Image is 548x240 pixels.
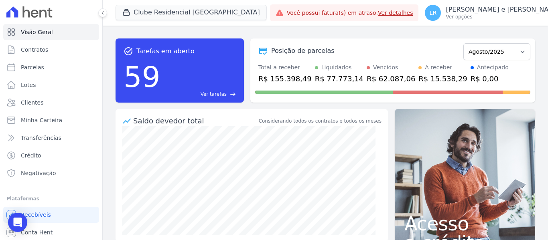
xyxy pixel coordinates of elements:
[271,46,335,56] div: Posição de parcelas
[3,77,99,93] a: Lotes
[124,46,133,56] span: task_alt
[21,116,62,124] span: Minha Carteira
[3,24,99,40] a: Visão Geral
[471,73,509,84] div: R$ 0,00
[378,10,413,16] a: Ver detalhes
[21,228,53,236] span: Conta Hent
[21,169,56,177] span: Negativação
[3,130,99,146] a: Transferências
[373,63,398,72] div: Vencidos
[425,63,452,72] div: A receber
[21,81,36,89] span: Lotes
[258,73,312,84] div: R$ 155.398,49
[3,112,99,128] a: Minha Carteira
[3,165,99,181] a: Negativação
[133,115,257,126] div: Saldo devedor total
[315,73,363,84] div: R$ 77.773,14
[21,63,44,71] span: Parcelas
[8,213,27,232] div: Open Intercom Messenger
[430,10,437,16] span: LR
[3,207,99,223] a: Recebíveis
[21,99,43,107] span: Clientes
[124,56,160,98] div: 59
[230,91,236,97] span: east
[3,59,99,75] a: Parcelas
[367,73,415,84] div: R$ 62.087,06
[21,134,61,142] span: Transferências
[477,63,509,72] div: Antecipado
[21,28,53,36] span: Visão Geral
[258,63,312,72] div: Total a receber
[287,9,413,17] span: Você possui fatura(s) em atraso.
[21,46,48,54] span: Contratos
[6,194,96,204] div: Plataformas
[116,5,267,20] button: Clube Residencial [GEOGRAPHIC_DATA]
[3,147,99,163] a: Crédito
[201,91,227,98] span: Ver tarefas
[3,95,99,111] a: Clientes
[21,151,41,159] span: Crédito
[136,46,195,56] span: Tarefas em aberto
[259,117,382,125] div: Considerando todos os contratos e todos os meses
[404,214,526,233] span: Acesso
[21,211,51,219] span: Recebíveis
[164,91,236,98] a: Ver tarefas east
[3,42,99,58] a: Contratos
[418,73,467,84] div: R$ 15.538,29
[321,63,352,72] div: Liquidados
